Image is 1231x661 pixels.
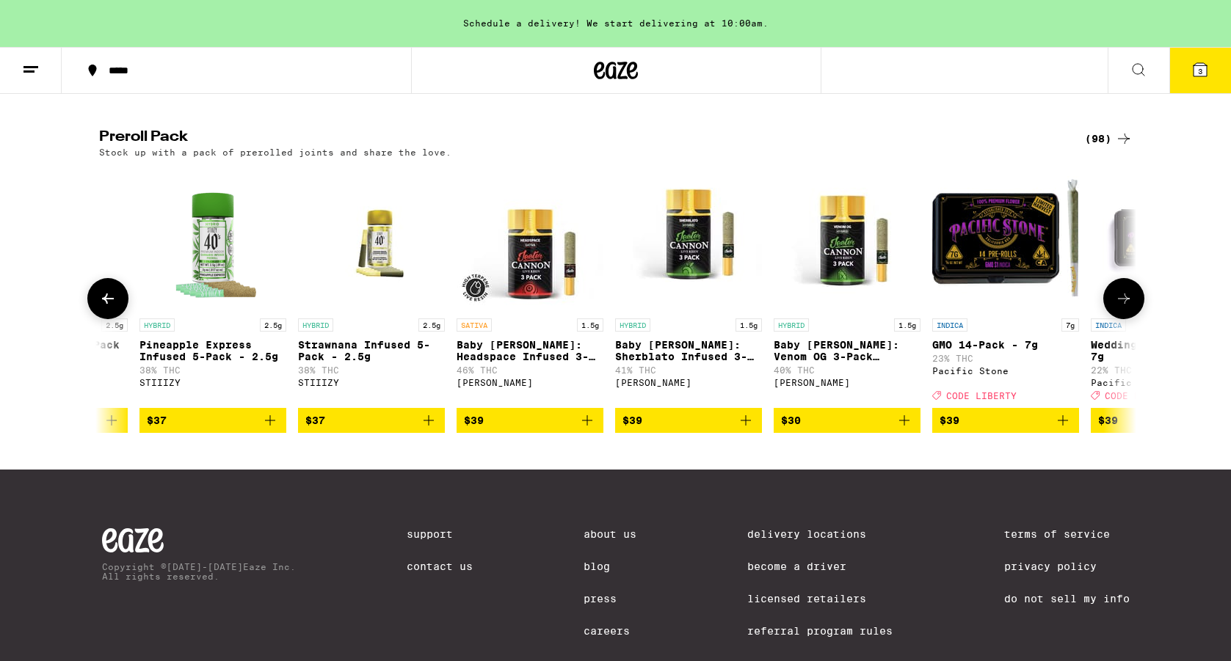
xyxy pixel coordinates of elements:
img: Jeeter - Baby Cannon: Venom OG 3-Pack Infused - 1.5g [774,164,920,311]
div: [PERSON_NAME] [457,378,603,387]
p: Strawnana Infused 5-Pack - 2.5g [298,339,445,362]
p: 38% THC [298,365,445,375]
a: Blog [584,560,636,572]
p: Baby [PERSON_NAME]: Headspace Infused 3-Pack - 1.5g [457,339,603,362]
img: Jeeter - Baby Cannon: Sherblato Infused 3-Pack - 1.5g [615,164,762,311]
p: HYBRID [298,318,333,332]
span: $39 [1098,415,1118,426]
p: 2.5g [418,318,445,332]
p: Copyright © [DATE]-[DATE] Eaze Inc. All rights reserved. [102,562,296,581]
p: HYBRID [139,318,175,332]
button: Add to bag [615,408,762,433]
p: Pineapple Express Infused 5-Pack - 2.5g [139,339,286,362]
p: 40% THC [774,365,920,375]
span: $37 [147,415,167,426]
p: INDICA [932,318,967,332]
span: 3 [1198,67,1202,76]
p: Stock up with a pack of prerolled joints and share the love. [99,147,451,157]
p: HYBRID [615,318,650,332]
span: $39 [622,415,642,426]
p: 2.5g [260,318,286,332]
a: Terms of Service [1004,528,1130,540]
a: Open page for Baby Cannon: Sherblato Infused 3-Pack - 1.5g from Jeeter [615,164,762,408]
a: Open page for Pineapple Express Infused 5-Pack - 2.5g from STIIIZY [139,164,286,408]
p: GMO 14-Pack - 7g [932,339,1079,351]
button: Add to bag [932,408,1079,433]
p: 1.5g [894,318,920,332]
p: 46% THC [457,365,603,375]
div: STIIIZY [298,378,445,387]
div: Pacific Stone [932,366,1079,376]
span: $39 [464,415,484,426]
span: $37 [305,415,325,426]
p: HYBRID [774,318,809,332]
a: Contact Us [407,560,473,572]
p: 7g [1061,318,1079,332]
a: Open page for Strawnana Infused 5-Pack - 2.5g from STIIIZY [298,164,445,408]
a: Press [584,593,636,605]
a: Licensed Retailers [747,593,893,605]
button: Add to bag [457,408,603,433]
a: Become a Driver [747,560,893,572]
a: About Us [584,528,636,540]
a: Support [407,528,473,540]
a: (98) [1085,130,1133,147]
div: [PERSON_NAME] [615,378,762,387]
img: Pacific Stone - GMO 14-Pack - 7g [932,164,1079,311]
p: 23% THC [932,354,1079,363]
span: $30 [781,415,801,426]
a: Open page for GMO 14-Pack - 7g from Pacific Stone [932,164,1079,408]
button: 3 [1169,48,1231,93]
a: Open page for Baby Cannon: Venom OG 3-Pack Infused - 1.5g from Jeeter [774,164,920,408]
a: Privacy Policy [1004,560,1130,572]
p: SATIVA [457,318,492,332]
p: 1.5g [577,318,603,332]
a: Referral Program Rules [747,625,893,637]
button: Add to bag [298,408,445,433]
p: INDICA [1091,318,1126,332]
img: Jeeter - Baby Cannon: Headspace Infused 3-Pack - 1.5g [457,164,603,311]
button: Add to bag [774,408,920,433]
p: 2.5g [101,318,128,332]
button: Add to bag [139,408,286,433]
p: 1.5g [736,318,762,332]
p: 38% THC [139,365,286,375]
span: CODE LIBERTY [1105,391,1175,401]
span: $39 [940,415,959,426]
a: Delivery Locations [747,528,893,540]
div: STIIIZY [139,378,286,387]
span: Hi. Need any help? [9,10,106,22]
div: [PERSON_NAME] [774,378,920,387]
img: STIIIZY - Strawnana Infused 5-Pack - 2.5g [298,164,445,311]
img: STIIIZY - Pineapple Express Infused 5-Pack - 2.5g [139,164,286,311]
p: 41% THC [615,365,762,375]
a: Open page for Baby Cannon: Headspace Infused 3-Pack - 1.5g from Jeeter [457,164,603,408]
p: Baby [PERSON_NAME]: Venom OG 3-Pack Infused - 1.5g [774,339,920,362]
h2: Preroll Pack [99,130,1061,147]
a: Careers [584,625,636,637]
p: Baby [PERSON_NAME]: Sherblato Infused 3-Pack - 1.5g [615,339,762,362]
a: Do Not Sell My Info [1004,593,1130,605]
span: CODE LIBERTY [946,391,1017,401]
